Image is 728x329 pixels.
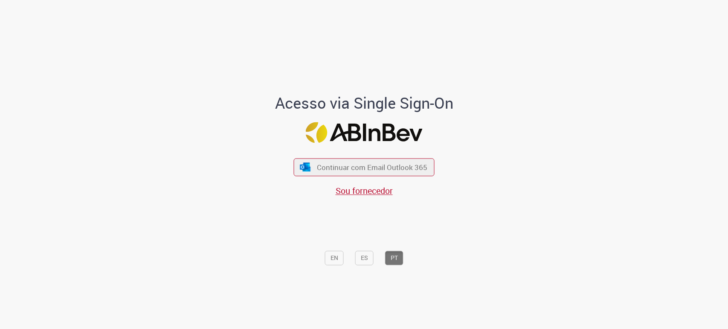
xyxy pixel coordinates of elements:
button: ícone Azure/Microsoft 360 Continuar com Email Outlook 365 [294,159,435,176]
h1: Acesso via Single Sign-On [246,95,482,112]
img: ícone Azure/Microsoft 360 [299,162,311,171]
button: ES [355,251,374,266]
button: PT [385,251,403,266]
span: Continuar com Email Outlook 365 [317,162,427,172]
img: Logo ABInBev [306,122,423,143]
a: Sou fornecedor [336,185,393,196]
button: EN [325,251,344,266]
